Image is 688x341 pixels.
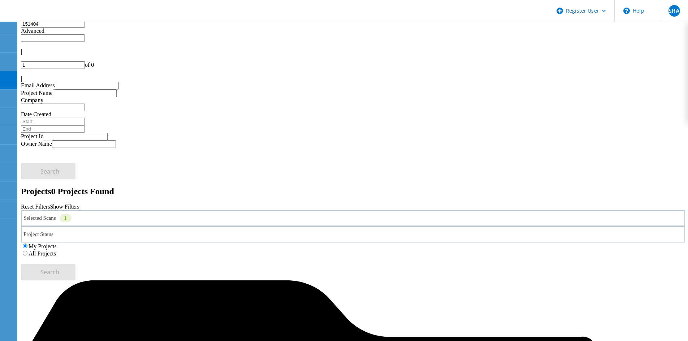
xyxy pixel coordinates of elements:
[21,82,55,88] label: Email Address
[668,8,679,14] span: SRA
[21,187,51,196] b: Projects
[51,187,114,196] span: 0 Projects Found
[21,97,43,103] label: Company
[21,90,53,96] label: Project Name
[21,133,44,139] label: Project Id
[85,62,94,68] span: of 0
[29,250,56,257] label: All Projects
[21,111,51,117] label: Date Created
[21,226,685,242] div: Project Status
[21,141,52,147] label: Owner Name
[21,118,85,125] input: Start
[21,20,85,28] input: Search projects by name, owner, ID, company, etc
[21,264,75,280] button: Search
[21,163,75,179] button: Search
[21,210,685,226] div: Selected Scans
[21,75,685,82] div: |
[21,204,50,210] a: Reset Filters
[40,268,59,276] span: Search
[50,204,79,210] a: Show Filters
[29,243,57,249] label: My Projects
[21,28,44,34] span: Advanced
[623,8,630,14] svg: \n
[60,214,72,222] div: 1
[40,167,59,175] span: Search
[21,125,85,133] input: End
[7,14,85,20] a: Live Optics Dashboard
[21,48,685,55] div: |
